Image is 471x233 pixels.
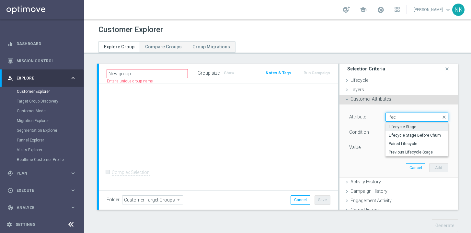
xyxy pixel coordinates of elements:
[315,195,330,204] button: Save
[7,171,76,176] button: gps_fixed Plan keyboard_arrow_right
[389,141,445,146] span: Paired Lifecycle
[17,147,67,153] a: Visits Explorer
[349,129,369,135] lable: Condition
[107,79,153,84] label: Enter a unique group name
[70,170,76,176] i: keyboard_arrow_right
[432,219,458,232] button: Generate
[350,198,392,203] span: Engagement Activity
[220,70,221,76] label: :
[192,44,230,49] span: Group Migrations
[452,4,465,16] div: NK
[413,5,452,15] a: [PERSON_NAME]keyboard_arrow_down
[442,115,447,120] span: close
[198,70,220,76] label: Group size
[17,157,67,162] a: Realtime Customer Profile
[349,114,366,119] lable: Attribute
[385,113,448,122] input: Quick find
[17,171,70,175] span: Plan
[17,135,84,145] div: Funnel Explorer
[347,66,385,72] h3: Selection Criteria
[7,52,76,69] div: Mission Control
[7,188,76,193] button: play_circle_outline Execute keyboard_arrow_right
[17,138,67,143] a: Funnel Explorer
[107,197,120,202] label: Folder
[70,75,76,81] i: keyboard_arrow_right
[17,76,70,80] span: Explore
[70,187,76,193] i: keyboard_arrow_right
[70,204,76,211] i: keyboard_arrow_right
[7,35,76,52] div: Dashboard
[7,205,13,211] i: track_changes
[17,206,70,210] span: Analyze
[350,78,368,83] span: Lifecycle
[406,163,425,172] button: Cancel
[17,116,84,126] div: Migration Explorer
[112,169,150,176] label: Complex Selection
[7,75,70,81] div: Explore
[17,155,84,165] div: Realtime Customer Profile
[7,41,13,47] i: equalizer
[7,205,76,210] button: track_changes Analyze keyboard_arrow_right
[350,96,391,102] span: Customer Attributes
[17,96,84,106] div: Target Group Discovery
[350,179,381,184] span: Activity History
[17,52,76,69] a: Mission Control
[7,205,70,211] div: Analyze
[17,99,67,104] a: Target Group Discovery
[17,87,84,96] div: Customer Explorer
[389,133,445,138] span: Lifecycle Stage Before Churn
[265,69,292,77] button: Notes & Tags
[107,69,188,78] input: Enter a name for this target group
[7,76,76,81] button: person_search Explore keyboard_arrow_right
[7,188,70,193] div: Execute
[6,222,12,227] i: settings
[7,58,76,64] button: Mission Control
[444,6,452,13] span: keyboard_arrow_down
[17,35,76,52] a: Dashboard
[350,189,387,194] span: Campaign History
[17,128,67,133] a: Segmentation Explorer
[7,188,13,193] i: play_circle_outline
[7,170,70,176] div: Plan
[360,6,367,13] span: school
[17,108,67,114] a: Customer Model
[16,223,35,227] a: Settings
[17,145,84,155] div: Visits Explorer
[17,189,70,192] span: Execute
[98,25,163,34] h1: Customer Explorer
[145,44,182,49] span: Compare Groups
[17,89,67,94] a: Customer Explorer
[349,144,361,150] label: Value
[350,87,364,92] span: Layers
[17,118,67,123] a: Migration Explorer
[104,44,134,49] span: Explore Group
[291,195,310,204] button: Cancel
[444,65,450,73] i: close
[17,126,84,135] div: Segmentation Explorer
[7,75,13,81] i: person_search
[350,207,379,213] span: Game History
[389,124,445,129] span: Lifecycle Stage
[17,106,84,116] div: Customer Model
[429,163,448,172] button: Add
[7,41,76,46] button: equalizer Dashboard
[7,170,13,176] i: gps_fixed
[389,150,445,155] span: Previous Lifecycle Stage
[98,41,235,53] ul: Tabs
